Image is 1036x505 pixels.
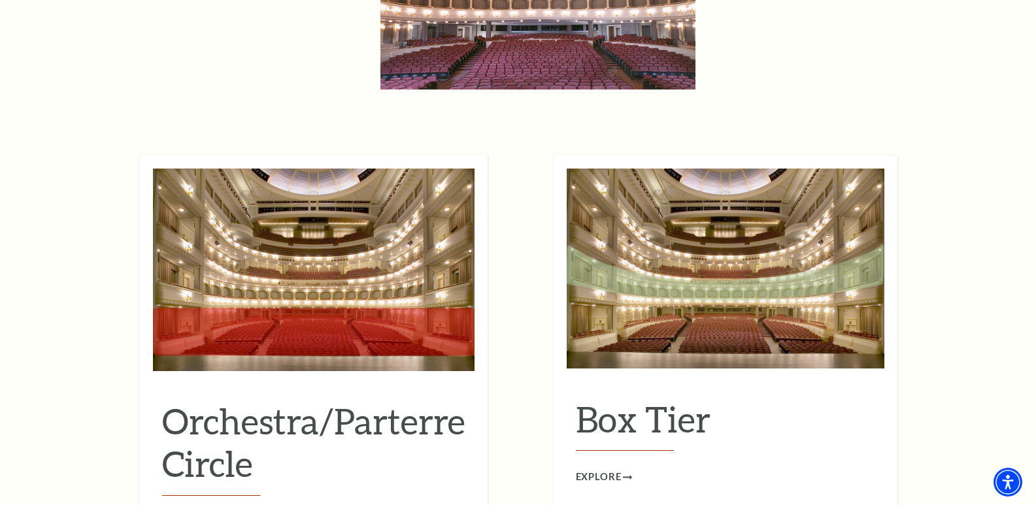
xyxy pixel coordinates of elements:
[153,169,475,371] img: Orchestra/Parterre Circle
[576,469,622,485] span: Explore
[162,400,465,496] h2: Orchestra/Parterre Circle
[994,468,1022,497] div: Accessibility Menu
[567,169,884,368] img: Box Tier
[576,398,875,451] h2: Box Tier
[576,469,632,485] a: Explore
